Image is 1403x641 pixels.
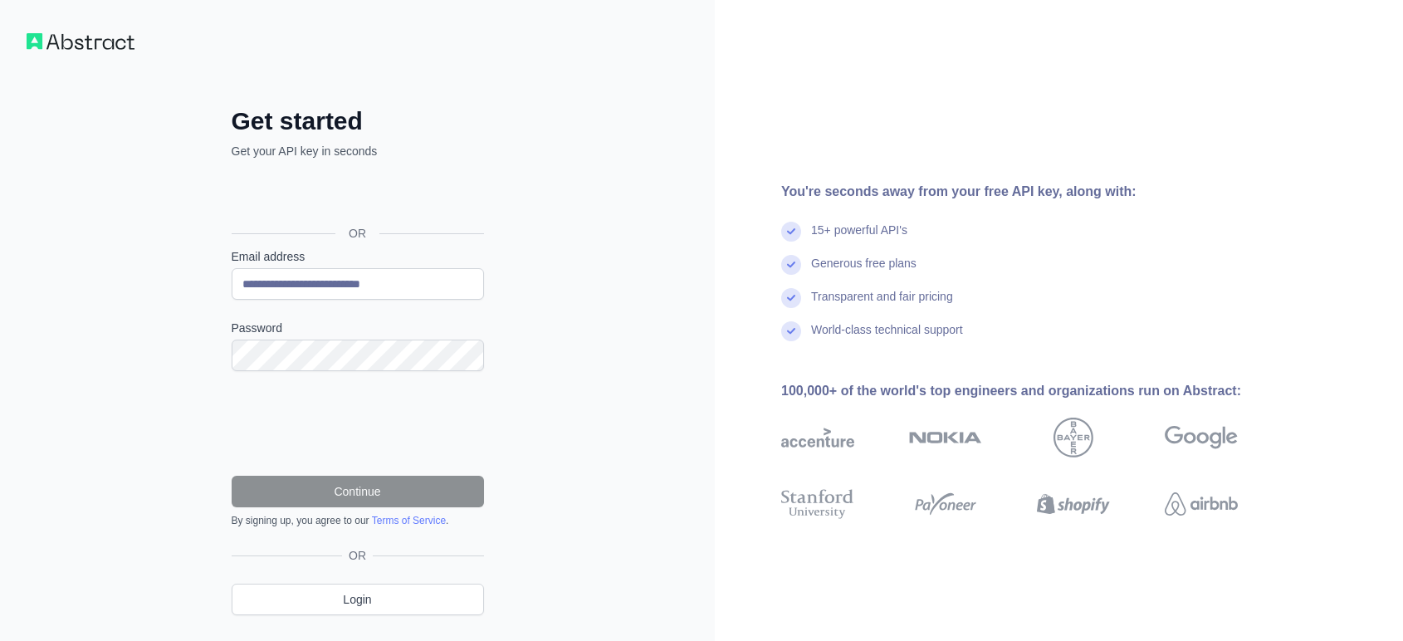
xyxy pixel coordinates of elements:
img: check mark [781,321,801,341]
img: google [1165,418,1238,458]
a: Terms of Service [372,515,446,526]
div: World-class technical support [811,321,963,355]
img: Workflow [27,33,134,50]
div: 15+ powerful API's [811,222,907,255]
img: payoneer [909,486,982,522]
span: OR [335,225,379,242]
div: By signing up, you agree to our . [232,514,484,527]
span: OR [342,547,373,564]
div: Transparent and fair pricing [811,288,953,321]
label: Email address [232,248,484,265]
div: Generous free plans [811,255,917,288]
div: You're seconds away from your free API key, along with: [781,182,1291,202]
label: Password [232,320,484,336]
img: accenture [781,418,854,458]
img: check mark [781,222,801,242]
img: nokia [909,418,982,458]
p: Get your API key in seconds [232,143,484,159]
div: 100,000+ of the world's top engineers and organizations run on Abstract: [781,381,1291,401]
button: Continue [232,476,484,507]
h2: Get started [232,106,484,136]
img: check mark [781,288,801,308]
iframe: Sign in with Google Button [223,178,489,214]
img: airbnb [1165,486,1238,522]
a: Login [232,584,484,615]
img: stanford university [781,486,854,522]
img: bayer [1053,418,1093,458]
img: shopify [1037,486,1110,522]
iframe: reCAPTCHA [232,391,484,456]
img: check mark [781,255,801,275]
